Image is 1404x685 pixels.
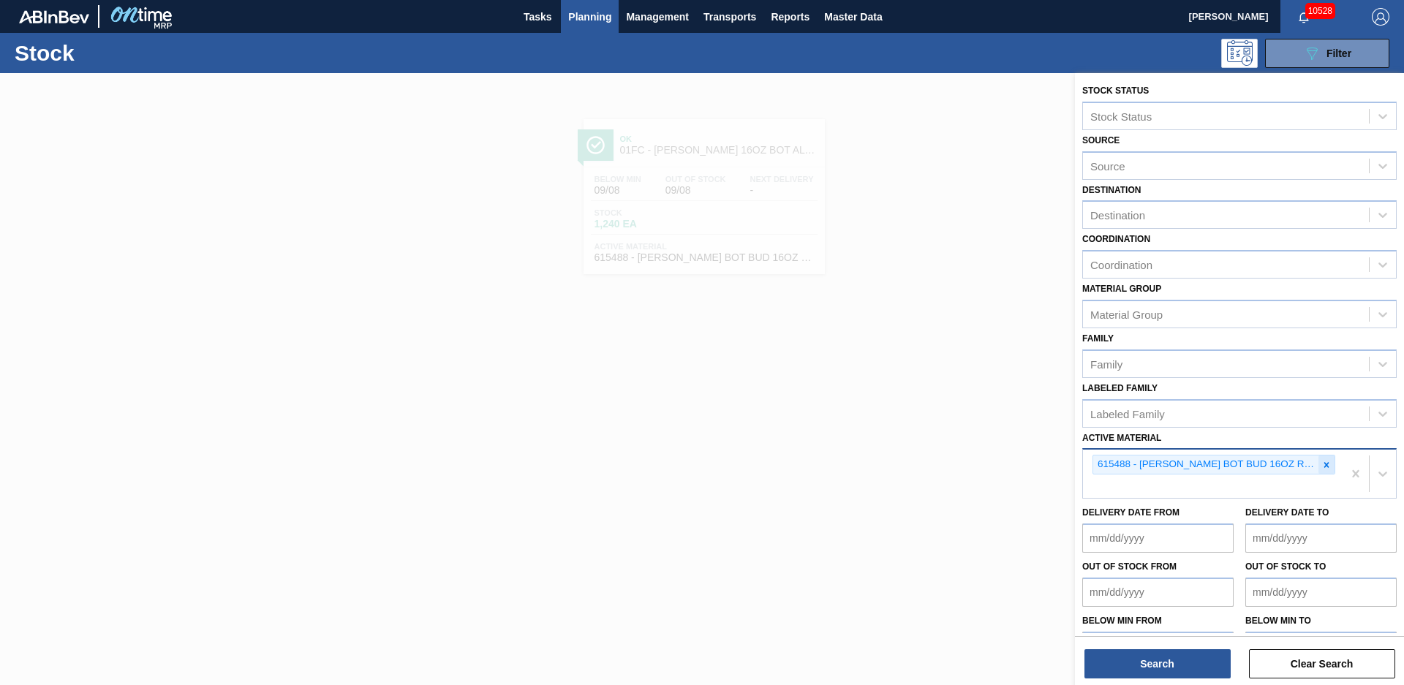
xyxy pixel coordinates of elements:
label: Source [1082,135,1120,145]
label: Below Min to [1245,616,1311,626]
button: Notifications [1280,7,1327,27]
div: Destination [1090,209,1145,222]
span: Tasks [521,8,554,26]
div: Source [1090,159,1125,172]
div: Stock Status [1090,110,1152,122]
label: Labeled Family [1082,383,1158,393]
input: mm/dd/yyyy [1082,632,1234,661]
label: Active Material [1082,433,1161,443]
h1: Stock [15,45,233,61]
label: Material Group [1082,284,1161,294]
label: Out of Stock from [1082,561,1177,572]
button: Filter [1265,39,1389,68]
div: Programming: no user selected [1221,39,1258,68]
label: Delivery Date from [1082,507,1180,518]
div: 615488 - [PERSON_NAME] BOT BUD 16OZ REVISED CALLOUT AL BOT [1093,455,1318,474]
label: Stock Status [1082,86,1149,96]
label: Delivery Date to [1245,507,1329,518]
label: Family [1082,333,1114,344]
img: TNhmsLtSVTkK8tSr43FrP2fwEKptu5GPRR3wAAAABJRU5ErkJggg== [19,10,89,23]
label: Below Min from [1082,616,1162,626]
span: Transports [703,8,756,26]
input: mm/dd/yyyy [1082,523,1234,553]
div: Labeled Family [1090,407,1165,420]
input: mm/dd/yyyy [1245,523,1397,553]
img: Logout [1372,8,1389,26]
input: mm/dd/yyyy [1245,578,1397,607]
div: Coordination [1090,259,1152,271]
span: 10528 [1305,3,1335,19]
div: Material Group [1090,308,1163,320]
span: Planning [568,8,611,26]
span: Master Data [824,8,882,26]
input: mm/dd/yyyy [1245,632,1397,661]
span: Reports [771,8,809,26]
label: Coordination [1082,234,1150,244]
span: Filter [1326,48,1351,59]
div: Family [1090,357,1122,370]
label: Out of Stock to [1245,561,1326,572]
span: Management [626,8,689,26]
label: Destination [1082,185,1141,195]
input: mm/dd/yyyy [1082,578,1234,607]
